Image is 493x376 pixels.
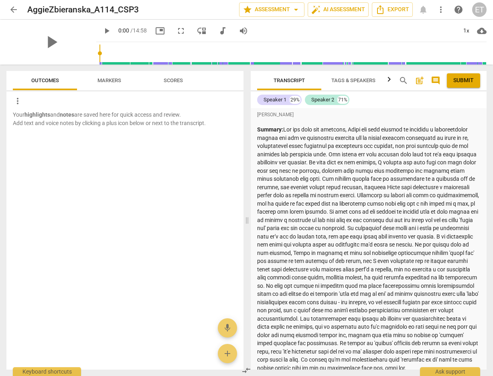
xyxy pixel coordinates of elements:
[291,5,301,14] span: arrow_drop_down
[453,77,474,85] span: Submit
[239,26,248,36] span: volume_up
[375,5,409,14] span: Export
[27,5,139,15] h2: AggieZbieranska_A114_CSP3
[429,74,442,87] button: Show/Hide comments
[308,2,369,17] button: AI Assessment
[60,111,74,118] b: notes
[236,24,251,38] button: Volume
[243,5,301,14] span: Assessment
[155,26,165,36] span: picture_in_picture
[397,74,410,87] button: Search
[243,5,252,14] span: star
[223,323,232,333] span: mic
[399,76,408,85] span: search
[337,96,348,104] div: 71%
[218,26,227,36] span: audiotrack
[257,111,294,118] span: [PERSON_NAME]
[241,366,251,375] span: compare_arrows
[197,26,207,36] span: move_down
[477,26,487,36] span: cloud_download
[24,111,50,118] b: highlights
[223,349,232,358] span: add
[311,5,321,14] span: auto_fix_high
[420,367,480,376] div: Ask support
[257,125,481,372] p: Lor ips dolo sit ametcons, Adipi eli sedd eiusmod te incididu u laboreetdolor magnaa eni adm ve q...
[415,76,424,85] span: post_add
[459,24,474,37] div: 1x
[311,5,365,14] span: AI Assessment
[13,367,81,376] div: Keyboard shortcuts
[130,27,147,34] span: / 14:58
[454,5,463,14] span: help
[102,26,112,36] span: play_arrow
[164,77,183,83] span: Scores
[436,5,446,14] span: more_vert
[118,27,129,34] span: 0:00
[99,24,114,38] button: Play
[447,73,480,88] button: Please Do Not Submit until your Assessment is Complete
[174,24,188,38] button: Fullscreen
[218,318,237,338] button: Add voice note
[218,344,237,363] button: Add outcome
[311,96,334,104] div: Speaker 2
[413,74,426,87] button: Add summary
[9,5,18,14] span: arrow_back
[331,77,375,83] span: Tags & Speakers
[274,77,305,83] span: Transcript
[153,24,167,38] button: Picture in picture
[195,24,209,38] button: View player as separate pane
[239,2,304,17] button: Assessment
[97,77,121,83] span: Markers
[472,2,487,17] button: ET
[264,96,286,104] div: Speaker 1
[176,26,186,36] span: fullscreen
[13,111,237,127] p: Your and are saved here for quick access and review. Add text and voice notes by clicking a plus ...
[451,2,466,17] a: Help
[31,77,59,83] span: Outcomes
[215,24,230,38] button: Switch to audio player
[257,126,283,133] strong: Summary:
[290,96,300,104] div: 29%
[372,2,413,17] button: Export
[13,96,22,106] span: more_vert
[41,32,62,53] span: play_arrow
[431,76,440,85] span: comment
